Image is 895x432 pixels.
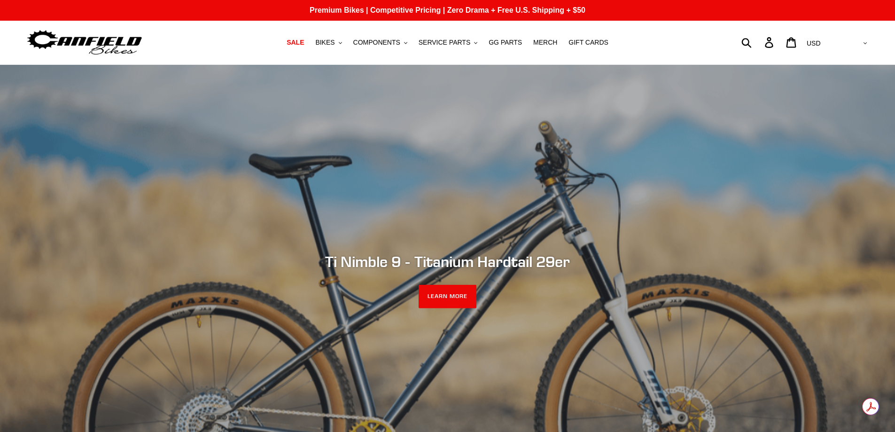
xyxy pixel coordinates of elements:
[26,28,143,57] img: Canfield Bikes
[349,36,412,49] button: COMPONENTS
[533,39,557,47] span: MERCH
[311,36,346,49] button: BIKES
[484,36,527,49] a: GG PARTS
[419,285,476,308] a: LEARN MORE
[414,36,482,49] button: SERVICE PARTS
[315,39,335,47] span: BIKES
[287,39,304,47] span: SALE
[353,39,400,47] span: COMPONENTS
[529,36,562,49] a: MERCH
[282,36,309,49] a: SALE
[192,253,704,271] h2: Ti Nimble 9 - Titanium Hardtail 29er
[747,32,770,53] input: Search
[564,36,613,49] a: GIFT CARDS
[568,39,608,47] span: GIFT CARDS
[489,39,522,47] span: GG PARTS
[419,39,470,47] span: SERVICE PARTS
